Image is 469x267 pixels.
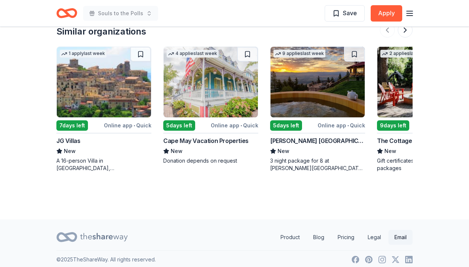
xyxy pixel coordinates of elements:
[56,4,77,22] a: Home
[307,230,330,245] a: Blog
[163,46,258,165] a: Image for Cape May Vacation Properties4 applieslast week5days leftOnline app•QuickCape May Vacati...
[278,147,289,156] span: New
[56,136,80,145] div: JG Villas
[98,9,143,18] span: Souls to the Polls
[270,136,365,145] div: [PERSON_NAME] [GEOGRAPHIC_DATA] and Retreat
[270,120,302,131] div: 5 days left
[332,230,360,245] a: Pricing
[325,5,365,22] button: Save
[384,147,396,156] span: New
[60,50,106,58] div: 1 apply last week
[134,123,135,128] span: •
[318,121,365,130] div: Online app Quick
[56,157,151,172] div: A 16-person Villa in [GEOGRAPHIC_DATA], [GEOGRAPHIC_DATA], [GEOGRAPHIC_DATA] for 7days/6nights (R...
[56,46,151,172] a: Image for JG Villas1 applylast week7days leftOnline app•QuickJG VillasNewA 16-person Villa in [GE...
[270,46,365,172] a: Image for Downing Mountain Lodge and Retreat9 applieslast week5days leftOnline app•Quick[PERSON_N...
[380,50,432,58] div: 2 applies last week
[83,6,158,21] button: Souls to the Polls
[371,5,402,22] button: Apply
[171,147,183,156] span: New
[377,120,409,131] div: 9 days left
[240,123,242,128] span: •
[104,121,151,130] div: Online app Quick
[57,47,151,117] img: Image for JG Villas
[56,26,146,38] div: Similar organizations
[362,230,387,245] a: Legal
[275,230,413,245] nav: quick links
[343,8,357,18] span: Save
[164,47,258,117] img: Image for Cape May Vacation Properties
[388,230,413,245] a: Email
[56,120,88,131] div: 7 days left
[56,255,156,264] p: © 2025 TheShareWay. All rights reserved.
[270,47,365,117] img: Image for Downing Mountain Lodge and Retreat
[163,120,195,131] div: 5 days left
[275,230,306,245] a: Product
[167,50,219,58] div: 4 applies last week
[347,123,349,128] span: •
[270,157,365,172] div: 3 night package for 8 at [PERSON_NAME][GEOGRAPHIC_DATA] in [US_STATE]'s [GEOGRAPHIC_DATA] (Charit...
[163,136,249,145] div: Cape May Vacation Properties
[273,50,325,58] div: 9 applies last week
[211,121,258,130] div: Online app Quick
[64,147,76,156] span: New
[163,157,258,165] div: Donation depends on request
